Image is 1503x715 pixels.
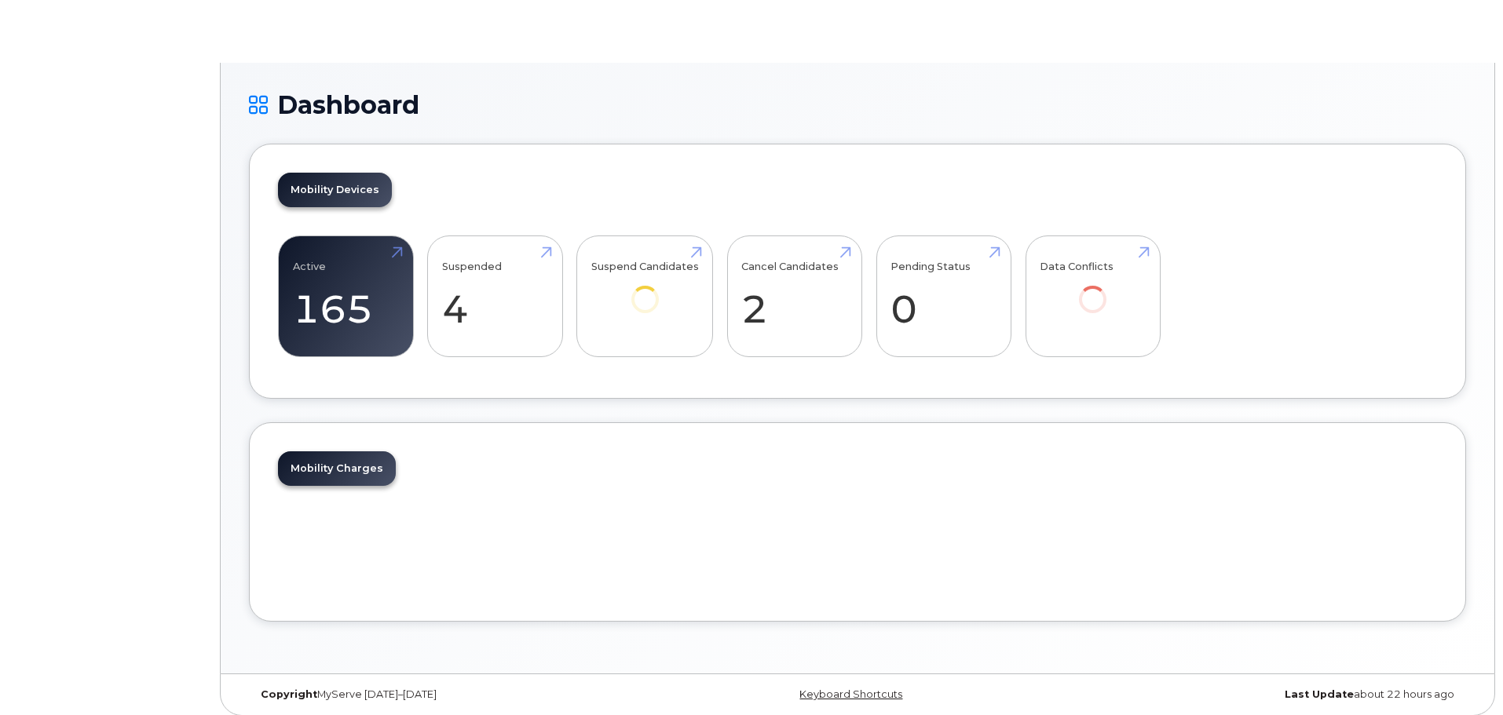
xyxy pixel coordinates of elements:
[741,245,847,348] a: Cancel Candidates 2
[890,245,997,348] a: Pending Status 0
[442,245,548,348] a: Suspended 4
[293,245,399,348] a: Active 165
[278,451,396,486] a: Mobility Charges
[261,688,317,700] strong: Copyright
[1040,245,1146,335] a: Data Conflicts
[249,688,655,701] div: MyServe [DATE]–[DATE]
[278,173,392,207] a: Mobility Devices
[591,245,699,335] a: Suspend Candidates
[1060,688,1466,701] div: about 22 hours ago
[1285,688,1354,700] strong: Last Update
[249,91,1466,119] h1: Dashboard
[799,688,902,700] a: Keyboard Shortcuts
